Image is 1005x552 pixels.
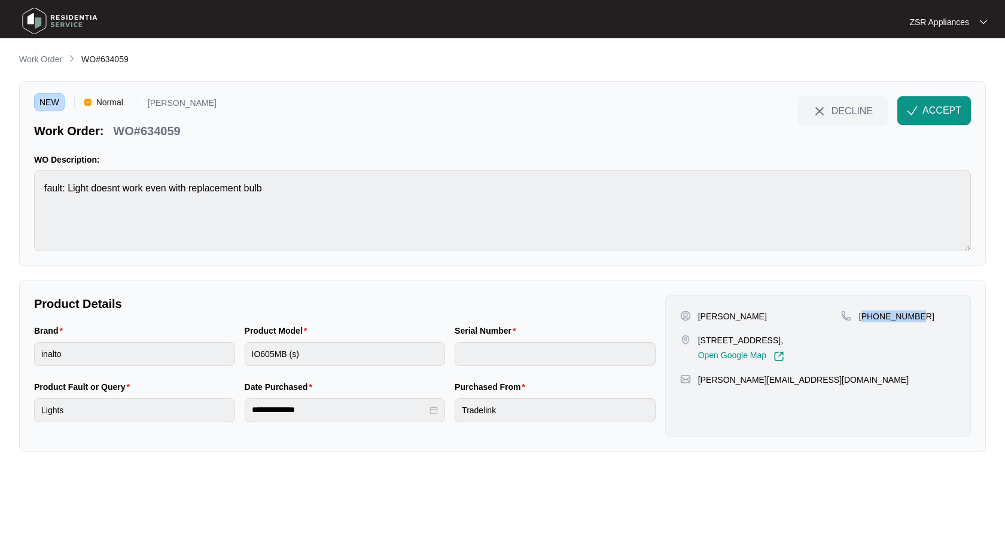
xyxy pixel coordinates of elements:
label: Purchased From [455,381,530,393]
label: Product Model [245,325,312,337]
img: map-pin [680,334,691,345]
p: Product Details [34,295,656,312]
img: user-pin [680,310,691,321]
img: map-pin [841,310,852,321]
label: Brand [34,325,68,337]
input: Product Model [245,342,446,366]
p: [PHONE_NUMBER] [859,310,934,322]
span: DECLINE [832,104,873,117]
p: ZSR Appliances [909,16,969,28]
button: check-IconACCEPT [897,96,971,125]
img: Vercel Logo [84,99,92,106]
input: Serial Number [455,342,656,366]
a: Work Order [17,53,65,66]
label: Date Purchased [245,381,317,393]
img: check-Icon [907,105,918,116]
p: [STREET_ADDRESS], [698,334,784,346]
input: Date Purchased [252,404,428,416]
img: residentia service logo [18,3,102,39]
a: Open Google Map [698,351,784,362]
img: dropdown arrow [980,19,987,25]
p: [PERSON_NAME] [148,99,217,111]
p: [PERSON_NAME] [698,310,767,322]
p: Work Order: [34,123,103,139]
span: ACCEPT [922,103,961,118]
img: chevron-right [67,54,77,63]
img: map-pin [680,374,691,385]
span: Normal [92,93,128,111]
label: Product Fault or Query [34,381,135,393]
input: Brand [34,342,235,366]
img: close-Icon [812,104,827,118]
input: Product Fault or Query [34,398,235,422]
img: Link-External [773,351,784,362]
button: close-IconDECLINE [797,96,888,125]
span: NEW [34,93,65,111]
p: WO Description: [34,154,971,166]
p: [PERSON_NAME][EMAIL_ADDRESS][DOMAIN_NAME] [698,374,909,386]
p: Work Order [19,53,62,65]
input: Purchased From [455,398,656,422]
label: Serial Number [455,325,520,337]
p: WO#634059 [113,123,180,139]
textarea: fault: Light doesnt work even with replacement bulb [34,170,971,251]
span: WO#634059 [81,54,129,64]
